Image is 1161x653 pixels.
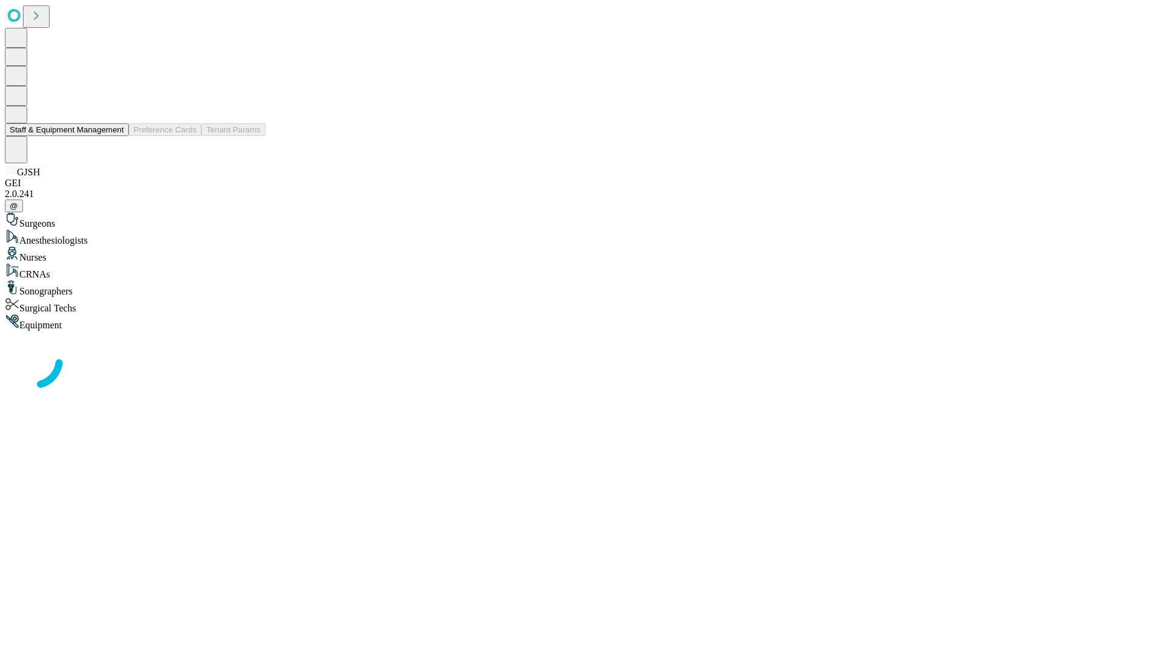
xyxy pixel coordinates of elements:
[17,167,40,177] span: GJSH
[5,314,1156,331] div: Equipment
[5,123,129,136] button: Staff & Equipment Management
[5,178,1156,189] div: GEI
[201,123,265,136] button: Tenant Params
[5,229,1156,246] div: Anesthesiologists
[5,280,1156,297] div: Sonographers
[5,189,1156,200] div: 2.0.241
[10,201,18,210] span: @
[5,297,1156,314] div: Surgical Techs
[5,200,23,212] button: @
[5,246,1156,263] div: Nurses
[5,212,1156,229] div: Surgeons
[5,263,1156,280] div: CRNAs
[129,123,201,136] button: Preference Cards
